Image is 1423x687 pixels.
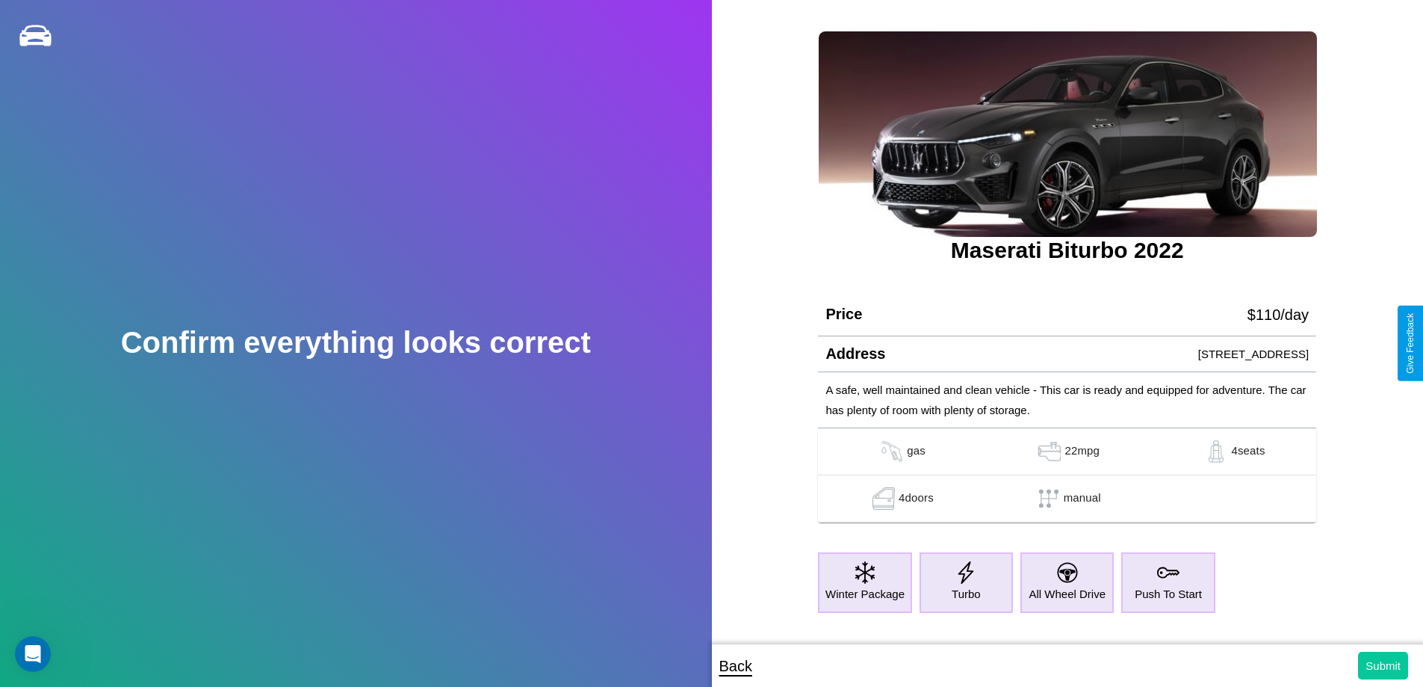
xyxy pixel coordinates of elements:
iframe: Intercom live chat [15,636,51,672]
p: Turbo [952,584,981,604]
p: Push To Start [1135,584,1202,604]
img: gas [869,487,899,510]
img: gas [1201,440,1231,463]
img: gas [1035,440,1064,463]
p: Back [719,653,752,680]
p: All Wheel Drive [1029,584,1106,604]
h4: Address [825,345,885,363]
p: $ 110 /day [1247,301,1309,328]
img: gas [877,440,907,463]
table: simple table [818,428,1316,523]
div: Give Feedback [1405,313,1416,374]
p: gas [907,440,926,463]
p: 4 doors [899,487,934,510]
p: [STREET_ADDRESS] [1198,344,1309,364]
button: Submit [1358,652,1408,680]
h3: Maserati Biturbo 2022 [818,238,1316,263]
h4: Price [825,306,862,323]
p: Winter Package [825,584,905,604]
h2: Confirm everything looks correct [121,326,591,360]
p: 22 mpg [1064,440,1100,463]
p: 4 seats [1231,440,1265,463]
p: A safe, well maintained and clean vehicle - This car is ready and equipped for adventure. The car... [825,380,1309,420]
p: manual [1064,487,1101,510]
